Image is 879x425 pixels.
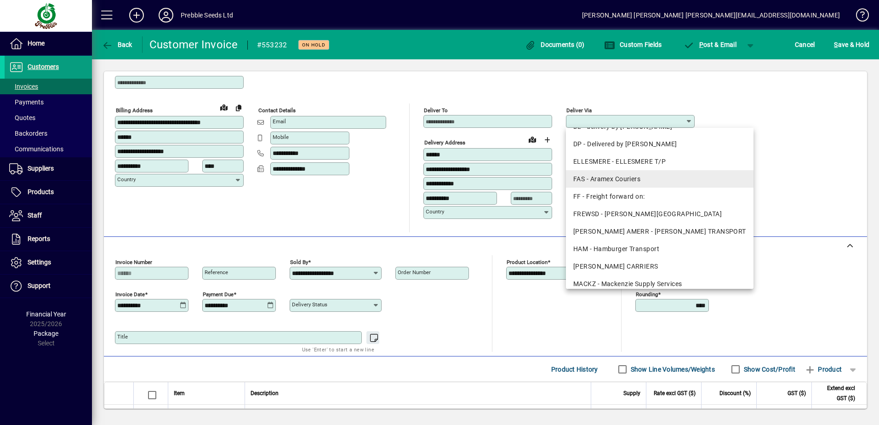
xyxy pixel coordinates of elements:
[149,37,238,52] div: Customer Invoice
[99,36,135,53] button: Back
[573,192,746,201] div: FF - Freight forward on:
[756,405,811,424] td: 58.22
[566,240,753,258] mat-option: HAM - Hamburger Transport
[699,41,703,48] span: P
[525,132,540,147] a: View on map
[817,383,855,403] span: Extend excl GST ($)
[117,333,128,340] mat-label: Title
[573,227,746,236] div: [PERSON_NAME] AMERR - [PERSON_NAME] TRANSPORT
[573,174,746,184] div: FAS - Aramex Couriers
[654,388,696,398] span: Rate excl GST ($)
[566,223,753,240] mat-option: GLEN AMERR - GLEN AMER TRANSPORT
[540,132,554,147] button: Choose address
[5,94,92,110] a: Payments
[795,37,815,52] span: Cancel
[623,388,640,398] span: Supply
[9,130,47,137] span: Backorders
[292,301,327,308] mat-label: Delivery status
[28,188,54,195] span: Products
[566,107,592,114] mat-label: Deliver via
[525,41,585,48] span: Documents (0)
[566,135,753,153] mat-option: DP - Delivered by Paul
[122,7,151,23] button: Add
[551,362,598,377] span: Product History
[849,2,868,32] a: Knowledge Base
[28,235,50,242] span: Reports
[683,41,736,48] span: ost & Email
[151,7,181,23] button: Profile
[28,212,42,219] span: Staff
[273,134,289,140] mat-label: Mobile
[834,41,838,48] span: S
[28,165,54,172] span: Suppliers
[523,36,587,53] button: Documents (0)
[26,310,66,318] span: Financial Year
[566,170,753,188] mat-option: FAS - Aramex Couriers
[398,269,431,276] mat-label: Order number
[566,188,753,205] mat-option: FF - Freight forward on:
[5,79,92,94] a: Invoices
[115,291,145,298] mat-label: Invoice date
[811,405,867,424] td: 388.13
[742,365,795,374] label: Show Cost/Profit
[5,126,92,141] a: Backorders
[302,42,325,48] span: On hold
[5,32,92,55] a: Home
[788,388,806,398] span: GST ($)
[34,330,58,337] span: Package
[573,244,746,254] div: HAM - Hamburger Transport
[28,40,45,47] span: Home
[5,110,92,126] a: Quotes
[9,114,35,121] span: Quotes
[701,405,756,424] td: 10.0000
[629,365,715,374] label: Show Line Volumes/Weights
[426,208,444,215] mat-label: Country
[181,8,233,23] div: Prebble Seeds Ltd
[117,176,136,183] mat-label: Country
[28,282,51,289] span: Support
[5,228,92,251] a: Reports
[573,209,746,219] div: FREWSD - [PERSON_NAME][GEOGRAPHIC_DATA]
[5,141,92,157] a: Communications
[573,262,746,271] div: [PERSON_NAME] CARRIERS
[28,63,59,70] span: Customers
[9,98,44,106] span: Payments
[566,153,753,170] mat-option: ELLESMERE - ELLESMERE T/P
[679,36,741,53] button: Post & Email
[28,258,51,266] span: Settings
[205,269,228,276] mat-label: Reference
[5,204,92,227] a: Staff
[174,388,185,398] span: Item
[203,291,234,298] mat-label: Payment due
[573,157,746,167] div: ELLESMERE - ELLESMERE T/P
[573,279,746,289] div: MACKZ - Mackenzie Supply Services
[548,361,602,378] button: Product History
[92,36,143,53] app-page-header-button: Back
[793,36,817,53] button: Cancel
[566,275,753,293] mat-option: MACKZ - Mackenzie Supply Services
[5,181,92,204] a: Products
[719,388,751,398] span: Discount (%)
[217,100,231,115] a: View on map
[834,37,869,52] span: ave & Hold
[251,388,279,398] span: Description
[115,259,152,265] mat-label: Invoice number
[602,36,664,53] button: Custom Fields
[805,362,842,377] span: Product
[9,83,38,90] span: Invoices
[800,361,846,378] button: Product
[582,8,840,23] div: [PERSON_NAME] [PERSON_NAME] [PERSON_NAME][EMAIL_ADDRESS][DOMAIN_NAME]
[5,251,92,274] a: Settings
[566,258,753,275] mat-option: KENN - KENNEDY CARRIERS
[273,118,286,125] mat-label: Email
[5,275,92,298] a: Support
[9,145,63,153] span: Communications
[5,157,92,180] a: Suppliers
[573,139,746,149] div: DP - Delivered by [PERSON_NAME]
[832,36,872,53] button: Save & Hold
[257,38,287,52] div: #553232
[102,41,132,48] span: Back
[636,291,658,298] mat-label: Rounding
[424,107,448,114] mat-label: Deliver To
[507,259,548,265] mat-label: Product location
